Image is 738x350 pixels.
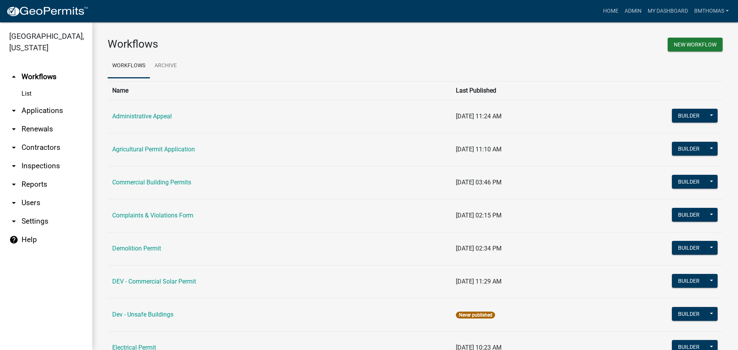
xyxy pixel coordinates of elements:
a: Commercial Building Permits [112,179,191,186]
a: Home [600,4,622,18]
i: help [9,235,18,244]
a: DEV - Commercial Solar Permit [112,278,196,285]
a: bmthomas [691,4,732,18]
a: Administrative Appeal [112,113,172,120]
a: Workflows [108,54,150,78]
span: [DATE] 11:29 AM [456,278,502,285]
a: Archive [150,54,181,78]
a: Agricultural Permit Application [112,146,195,153]
button: Builder [672,307,706,321]
button: New Workflow [668,38,723,51]
span: [DATE] 11:10 AM [456,146,502,153]
a: Dev - Unsafe Buildings [112,311,173,318]
button: Builder [672,208,706,222]
i: arrow_drop_down [9,161,18,171]
th: Last Published [451,81,586,100]
i: arrow_drop_down [9,106,18,115]
i: arrow_drop_down [9,198,18,207]
a: My Dashboard [645,4,691,18]
button: Builder [672,175,706,189]
span: Never published [456,312,495,318]
i: arrow_drop_up [9,72,18,81]
button: Builder [672,109,706,123]
button: Builder [672,274,706,288]
a: Admin [622,4,645,18]
a: Demolition Permit [112,245,161,252]
i: arrow_drop_down [9,124,18,134]
a: Complaints & Violations Form [112,212,193,219]
i: arrow_drop_down [9,180,18,189]
span: [DATE] 03:46 PM [456,179,502,186]
h3: Workflows [108,38,409,51]
th: Name [108,81,451,100]
button: Builder [672,142,706,156]
span: [DATE] 11:24 AM [456,113,502,120]
i: arrow_drop_down [9,143,18,152]
i: arrow_drop_down [9,217,18,226]
button: Builder [672,241,706,255]
span: [DATE] 02:34 PM [456,245,502,252]
span: [DATE] 02:15 PM [456,212,502,219]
